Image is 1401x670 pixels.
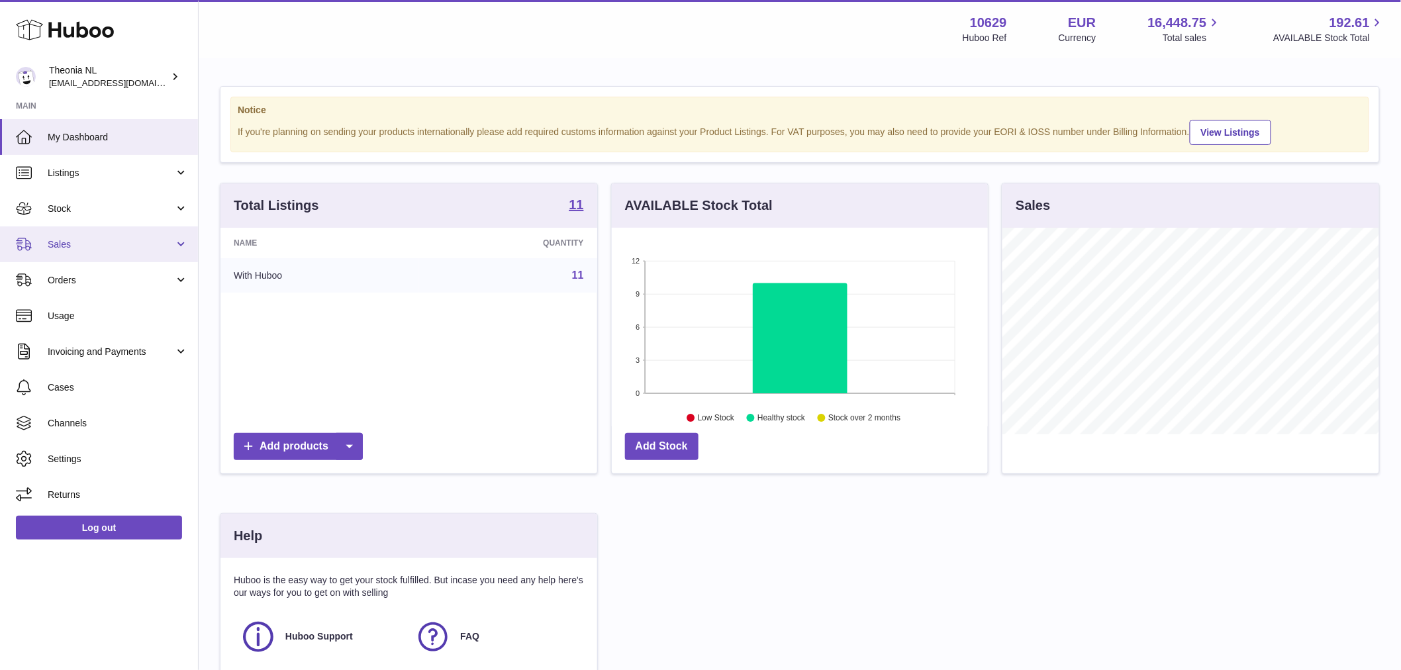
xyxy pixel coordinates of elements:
[1147,14,1222,44] a: 16,448.75 Total sales
[48,381,188,394] span: Cases
[572,269,584,281] a: 11
[963,32,1007,44] div: Huboo Ref
[636,356,640,364] text: 3
[220,228,419,258] th: Name
[698,414,735,423] text: Low Stock
[48,238,174,251] span: Sales
[285,630,353,643] span: Huboo Support
[48,453,188,465] span: Settings
[240,619,402,655] a: Huboo Support
[16,516,182,540] a: Log out
[49,77,195,88] span: [EMAIL_ADDRESS][DOMAIN_NAME]
[16,67,36,87] img: info@wholesomegoods.eu
[234,527,262,545] h3: Help
[48,310,188,322] span: Usage
[238,104,1362,117] strong: Notice
[1190,120,1271,145] a: View Listings
[419,228,597,258] th: Quantity
[1329,14,1370,32] span: 192.61
[220,258,419,293] td: With Huboo
[636,389,640,397] text: 0
[625,433,699,460] a: Add Stock
[415,619,577,655] a: FAQ
[48,417,188,430] span: Channels
[636,323,640,331] text: 6
[757,414,806,423] text: Healthy stock
[48,203,174,215] span: Stock
[1068,14,1096,32] strong: EUR
[48,274,174,287] span: Orders
[48,167,174,179] span: Listings
[234,197,319,215] h3: Total Listings
[970,14,1007,32] strong: 10629
[1147,14,1206,32] span: 16,448.75
[48,131,188,144] span: My Dashboard
[48,489,188,501] span: Returns
[625,197,773,215] h3: AVAILABLE Stock Total
[234,433,363,460] a: Add products
[569,198,583,211] strong: 11
[1016,197,1050,215] h3: Sales
[48,346,174,358] span: Invoicing and Payments
[1273,14,1385,44] a: 192.61 AVAILABLE Stock Total
[234,574,584,599] p: Huboo is the easy way to get your stock fulfilled. But incase you need any help here's our ways f...
[1163,32,1222,44] span: Total sales
[632,257,640,265] text: 12
[1059,32,1096,44] div: Currency
[49,64,168,89] div: Theonia NL
[569,198,583,214] a: 11
[460,630,479,643] span: FAQ
[636,290,640,298] text: 9
[238,118,1362,145] div: If you're planning on sending your products internationally please add required customs informati...
[828,414,900,423] text: Stock over 2 months
[1273,32,1385,44] span: AVAILABLE Stock Total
